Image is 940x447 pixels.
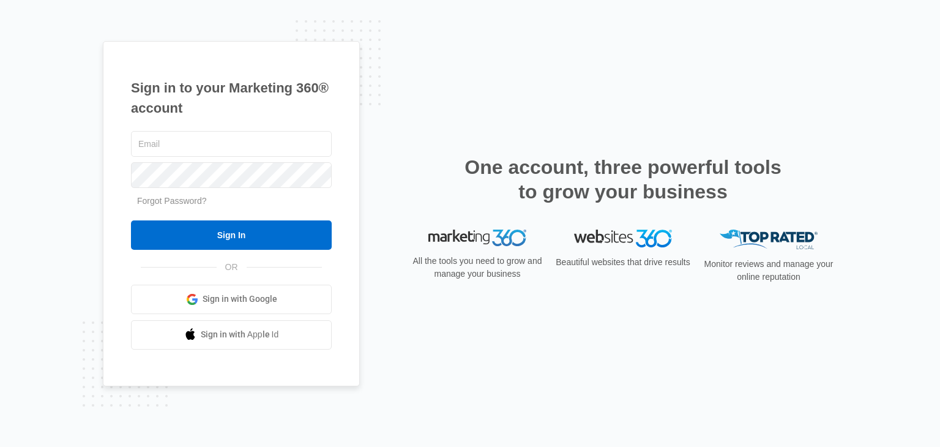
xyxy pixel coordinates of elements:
a: Forgot Password? [137,196,207,206]
img: Marketing 360 [428,230,526,247]
input: Sign In [131,220,332,250]
span: Sign in with Apple Id [201,328,279,341]
h1: Sign in to your Marketing 360® account [131,78,332,118]
p: Monitor reviews and manage your online reputation [700,258,837,284]
img: Websites 360 [574,230,672,247]
p: All the tools you need to grow and manage your business [409,255,546,280]
a: Sign in with Google [131,285,332,314]
h2: One account, three powerful tools to grow your business [461,155,785,204]
img: Top Rated Local [720,230,818,250]
span: OR [217,261,247,274]
input: Email [131,131,332,157]
p: Beautiful websites that drive results [554,256,692,269]
span: Sign in with Google [203,293,277,306]
a: Sign in with Apple Id [131,320,332,350]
